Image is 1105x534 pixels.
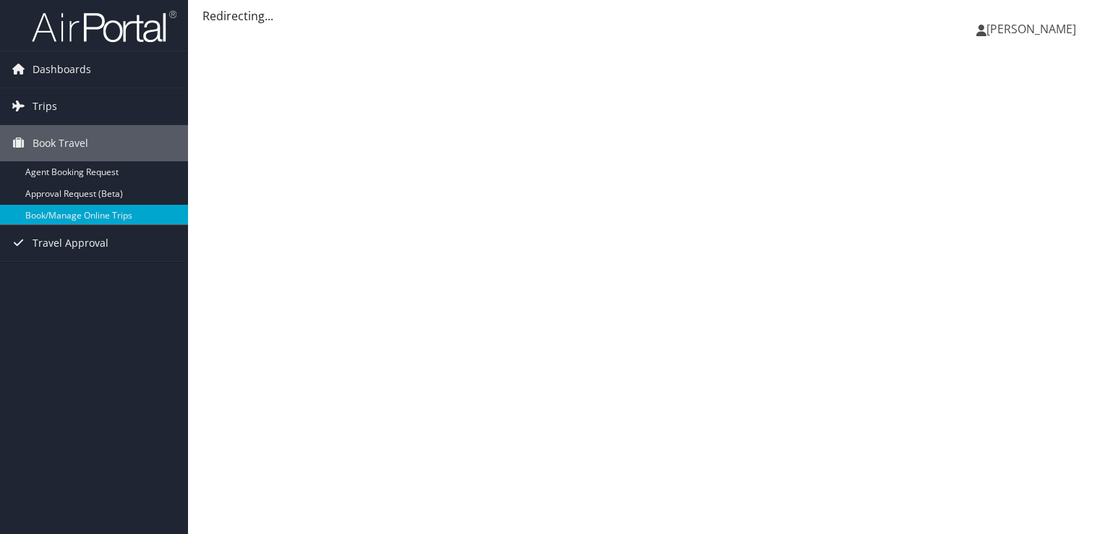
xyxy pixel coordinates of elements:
span: Book Travel [33,125,88,161]
span: Travel Approval [33,225,108,261]
img: airportal-logo.png [32,9,176,43]
span: Dashboards [33,51,91,88]
div: Redirecting... [202,7,1091,25]
span: Trips [33,88,57,124]
span: [PERSON_NAME] [986,21,1076,37]
a: [PERSON_NAME] [976,7,1091,51]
